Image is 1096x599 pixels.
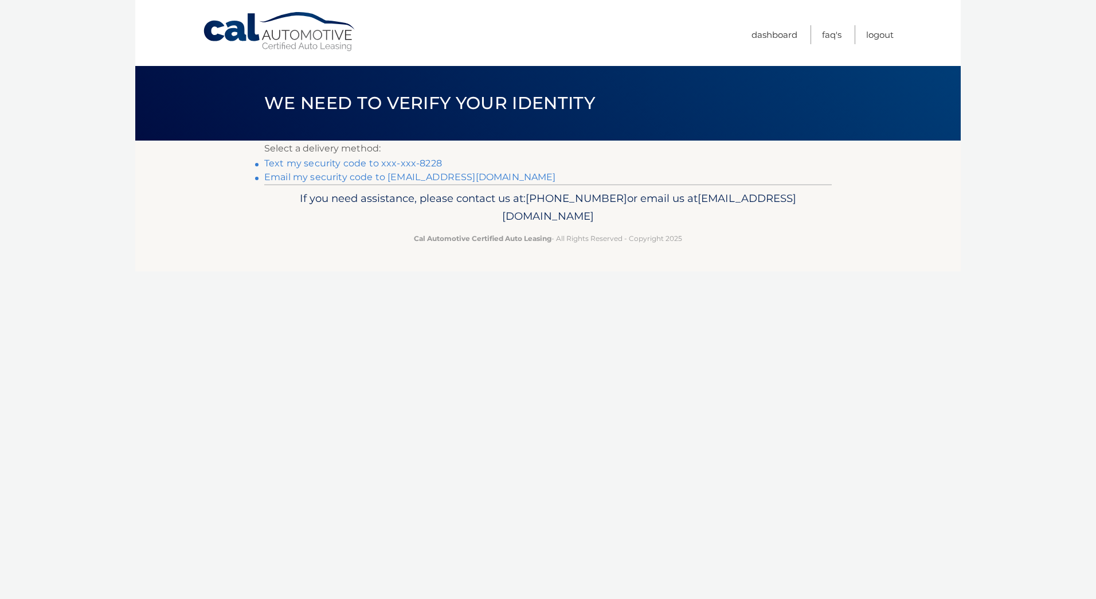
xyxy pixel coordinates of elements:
strong: Cal Automotive Certified Auto Leasing [414,234,551,243]
p: - All Rights Reserved - Copyright 2025 [272,232,824,244]
a: Dashboard [751,25,797,44]
a: FAQ's [822,25,841,44]
a: Cal Automotive [202,11,357,52]
a: Email my security code to [EMAIL_ADDRESS][DOMAIN_NAME] [264,172,556,182]
a: Text my security code to xxx-xxx-8228 [264,158,442,169]
span: [PHONE_NUMBER] [526,192,627,205]
p: If you need assistance, please contact us at: or email us at [272,189,824,226]
p: Select a delivery method: [264,141,832,157]
a: Logout [866,25,894,44]
span: We need to verify your identity [264,92,595,114]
